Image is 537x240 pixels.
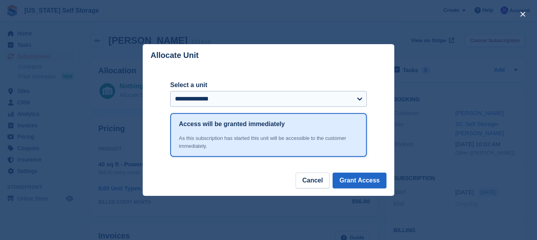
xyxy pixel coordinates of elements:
[151,51,199,60] p: Allocate Unit
[179,119,285,129] h1: Access will be granted immediately
[517,8,529,20] button: close
[296,173,329,188] button: Cancel
[170,80,367,90] label: Select a unit
[179,134,358,150] div: As this subscription has started this unit will be accessible to the customer immediately.
[333,173,386,188] button: Grant Access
